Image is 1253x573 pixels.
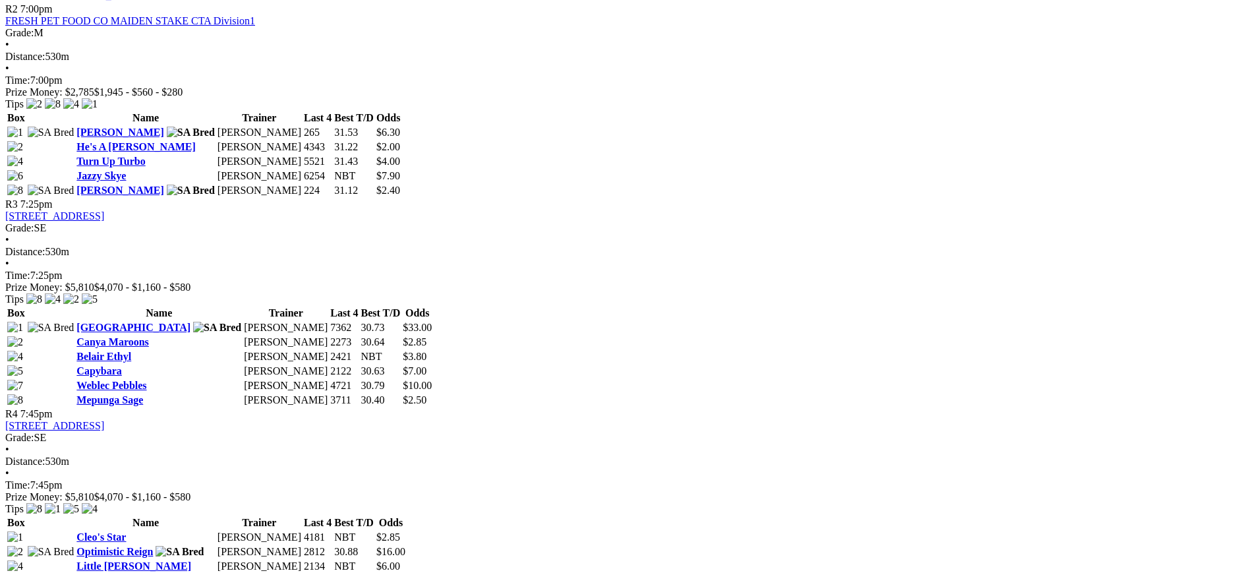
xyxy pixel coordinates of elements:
[303,140,332,154] td: 4343
[330,336,359,349] td: 2273
[76,516,216,529] th: Name
[82,293,98,305] img: 5
[361,379,401,392] td: 30.79
[5,198,18,210] span: R3
[243,394,328,407] td: [PERSON_NAME]
[167,185,215,196] img: SA Bred
[303,531,332,544] td: 4181
[7,322,23,334] img: 1
[303,169,332,183] td: 6254
[45,293,61,305] img: 4
[5,270,30,281] span: Time:
[217,126,302,139] td: [PERSON_NAME]
[5,456,45,467] span: Distance:
[334,545,374,558] td: 30.88
[334,126,374,139] td: 31.53
[5,432,1248,444] div: SE
[303,155,332,168] td: 5521
[376,170,400,181] span: $7.90
[5,27,34,38] span: Grade:
[7,336,23,348] img: 2
[28,127,74,138] img: SA Bred
[63,293,79,305] img: 2
[7,365,23,377] img: 5
[330,307,359,320] th: Last 4
[330,321,359,334] td: 7362
[167,127,215,138] img: SA Bred
[20,408,53,419] span: 7:45pm
[334,169,374,183] td: NBT
[303,545,332,558] td: 2812
[76,185,163,196] a: [PERSON_NAME]
[217,169,302,183] td: [PERSON_NAME]
[330,365,359,378] td: 2122
[5,258,9,269] span: •
[330,379,359,392] td: 4721
[5,420,104,431] a: [STREET_ADDRESS]
[7,127,23,138] img: 1
[334,111,374,125] th: Best T/D
[334,184,374,197] td: 31.12
[28,322,74,334] img: SA Bred
[303,516,332,529] th: Last 4
[5,503,24,514] span: Tips
[76,127,163,138] a: [PERSON_NAME]
[376,111,401,125] th: Odds
[330,394,359,407] td: 3711
[5,222,1248,234] div: SE
[243,365,328,378] td: [PERSON_NAME]
[361,321,401,334] td: 30.73
[5,282,1248,293] div: Prize Money: $5,810
[7,394,23,406] img: 8
[76,156,145,167] a: Turn Up Turbo
[403,336,426,347] span: $2.85
[45,98,61,110] img: 8
[303,111,332,125] th: Last 4
[361,336,401,349] td: 30.64
[20,3,53,15] span: 7:00pm
[76,394,143,406] a: Mepunga Sage
[26,98,42,110] img: 2
[7,141,23,153] img: 2
[376,560,400,572] span: $6.00
[28,546,74,558] img: SA Bred
[5,27,1248,39] div: M
[76,170,126,181] a: Jazzy Skye
[5,98,24,109] span: Tips
[5,479,30,491] span: Time:
[5,491,1248,503] div: Prize Money: $5,810
[376,531,400,543] span: $2.85
[303,560,332,573] td: 2134
[7,351,23,363] img: 4
[193,322,241,334] img: SA Bred
[7,531,23,543] img: 1
[330,350,359,363] td: 2421
[243,307,328,320] th: Trainer
[5,210,104,222] a: [STREET_ADDRESS]
[334,140,374,154] td: 31.22
[7,560,23,572] img: 4
[5,75,1248,86] div: 7:00pm
[5,39,9,50] span: •
[334,531,374,544] td: NBT
[376,141,400,152] span: $2.00
[376,546,405,557] span: $16.00
[5,15,255,26] a: FRESH PET FOOD CO MAIDEN STAKE CTA Division1
[5,75,30,86] span: Time:
[376,516,406,529] th: Odds
[5,456,1248,467] div: 530m
[403,380,432,391] span: $10.00
[334,560,374,573] td: NBT
[5,234,9,245] span: •
[82,503,98,515] img: 4
[303,126,332,139] td: 265
[403,394,426,406] span: $2.50
[243,336,328,349] td: [PERSON_NAME]
[5,51,1248,63] div: 530m
[5,63,9,74] span: •
[5,479,1248,491] div: 7:45pm
[76,546,153,557] a: Optimistic Reign
[334,155,374,168] td: 31.43
[7,546,23,558] img: 2
[7,185,23,196] img: 8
